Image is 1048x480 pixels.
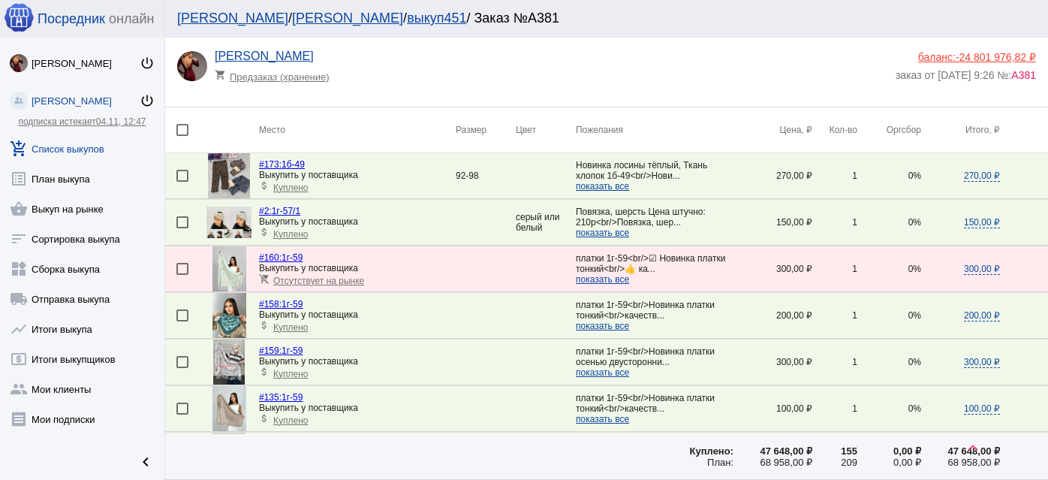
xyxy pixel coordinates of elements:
img: aXYaih1b0qVJyUXV8oQmbDxnhg1FKbl6WauyNtJPEryFaw7R43iZp3NwyF66e4XGFfYHcJ4WMSjj3DYY7JODKvct.jpg [208,153,249,198]
th: Оргсбор [857,107,921,153]
span: показать все [576,321,629,331]
mat-icon: list_alt [10,170,28,188]
th: Место [259,107,456,153]
div: 92-98 [456,171,516,181]
span: #158: [259,299,282,309]
div: 150,00 ₽ [733,217,812,228]
th: Пожелания [576,107,733,153]
div: 1 [812,357,857,367]
mat-icon: local_shipping [10,290,28,308]
div: / / / Заказ №А381 [177,11,1021,26]
img: community_200.png [10,92,28,110]
span: 300,00 ₽ [964,264,1000,275]
mat-icon: local_atm [10,350,28,368]
a: подписка истекает04.11, 12:47 [18,116,146,127]
span: 300,00 ₽ [964,357,1000,368]
mat-icon: attach_money [259,367,270,377]
span: онлайн [109,11,154,27]
div: 270,00 ₽ [733,171,812,181]
span: показать все [576,228,629,238]
mat-icon: chevron_left [137,453,155,471]
img: KhOKkC1hsMV0BZ2kRWfR8_mKFnAxbylwZ9j97Uc_J8Viq_Ffns9jjQKPsR2jZqhjcqH6OZWg03l1fwqrXpDsdw4r.jpg [212,386,246,431]
th: Размер [456,107,516,153]
mat-icon: power_settings_new [140,93,155,108]
div: Куплено: [576,445,733,457]
span: 0% [908,403,921,414]
a: [PERSON_NAME] [177,11,288,26]
mat-icon: attach_money [259,413,270,424]
span: показать все [576,274,629,285]
div: Выкупить у поставщика [259,403,456,413]
div: Выкупить у поставщика [259,216,456,227]
span: 0% [908,171,921,181]
a: выкуп451 [407,11,466,26]
app-description-cutted: платки 1г-59<br/>Новинка платки тонкий<br/>качеств... [576,393,733,424]
a: #159:1г-59 [259,346,303,356]
app-description-cutted: платки 1г-59<br/>☑ Новинка платки тонкий<br/>👍 ка... [576,253,733,285]
mat-icon: attach_money [259,180,270,191]
span: Отсутствует на рынке [273,276,364,286]
div: 1 [812,403,857,414]
div: 47 648,00 ₽ [921,445,1000,457]
div: 155 [812,445,857,457]
span: Куплено [273,322,308,333]
div: 300,00 ₽ [733,264,812,274]
a: [PERSON_NAME] [292,11,403,26]
div: Выкупить у поставщика [259,309,456,320]
td: серый или белый [516,200,576,246]
span: показать все [576,181,629,192]
th: Кол-во [812,107,857,153]
div: 47 648,00 ₽ [733,445,812,457]
span: 200,00 ₽ [964,310,1000,322]
div: 1 [812,217,857,228]
img: -vS9MdUJHA2kawXbZeSw2vpOWRjX4iXQo4s0XyAYq5LeCQjOakAlUc6Xc-9hbGBbNd5hTbJF6Lc7TI7xcBU9UYHg.jpg [212,246,246,291]
span: 100,00 ₽ [964,403,1000,415]
app-description-cutted: платки 1г-59<br/>Новинка платки тонкий<br/>качеств... [576,300,733,331]
div: [PERSON_NAME] [32,58,140,69]
th: Цена, ₽ [733,107,812,153]
div: Предзаказ (хранение) [215,63,339,83]
div: 100,00 ₽ [733,403,812,414]
span: #160: [259,252,282,263]
mat-icon: keyboard_arrow_up [964,439,982,457]
a: #135:1г-59 [259,392,303,403]
mat-icon: widgets [10,260,28,278]
img: IyqzGZOBKuteNXZVfBbI9x96o_QpwGXXOJchjsoL-Elc6Bvqv3sYZRQTFfLbkDXY3tHqr19FywWScbCcd4qyecKa.jpg [206,207,251,239]
span: показать все [576,367,629,378]
mat-icon: group [10,380,28,398]
a: #160:1г-59 [259,252,303,263]
span: Куплено [273,183,308,193]
span: 150,00 ₽ [964,217,1000,228]
span: 0% [908,217,921,228]
span: Куплено [273,415,308,426]
img: O4awEp9LpKGYEZBxOm6KLRXQrA0SojuAgygPtFCRogdHmNS3bfFw-bnmtcqyXLVtOmoJu9Rw.jpg [177,51,207,81]
mat-icon: sort [10,230,28,248]
div: План: [576,457,733,468]
span: 0% [908,264,921,274]
span: #135: [259,392,282,403]
img: apple-icon-60x60.png [4,2,34,32]
app-description-cutted: Новинка лосины тёплый, Ткань хлопок 1б-49<br/>Нови... [576,160,733,192]
span: #173: [259,159,282,170]
div: 0,00 ₽ [857,445,921,457]
mat-icon: show_chart [10,320,28,338]
th: Итого, ₽ [921,107,1000,153]
a: #173:1б-49 [259,159,305,170]
div: 1 [812,171,857,181]
div: 68 958,00 ₽ [733,457,812,468]
div: 209 [812,457,857,468]
span: 04.11, 12:47 [96,116,146,127]
div: Выкупить у поставщика [259,356,456,367]
app-description-cutted: платки 1г-59<br/>Новинка платки осенью двусторонни... [576,346,733,378]
span: 270,00 ₽ [964,171,1000,182]
th: Цвет [516,107,576,153]
span: #159: [259,346,282,356]
div: 1 [812,310,857,321]
span: 0% [908,310,921,321]
mat-icon: remove_shopping_cart [259,273,270,284]
div: 300,00 ₽ [733,357,812,367]
mat-icon: shopping_cart [215,69,230,80]
span: -24 801 976,82 ₽ [956,51,1036,63]
div: Выкупить у поставщика [259,170,456,180]
app-description-cutted: Повязка, шерсть Цена штучно: 210р<br/>Повязка, шер... [576,207,733,238]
